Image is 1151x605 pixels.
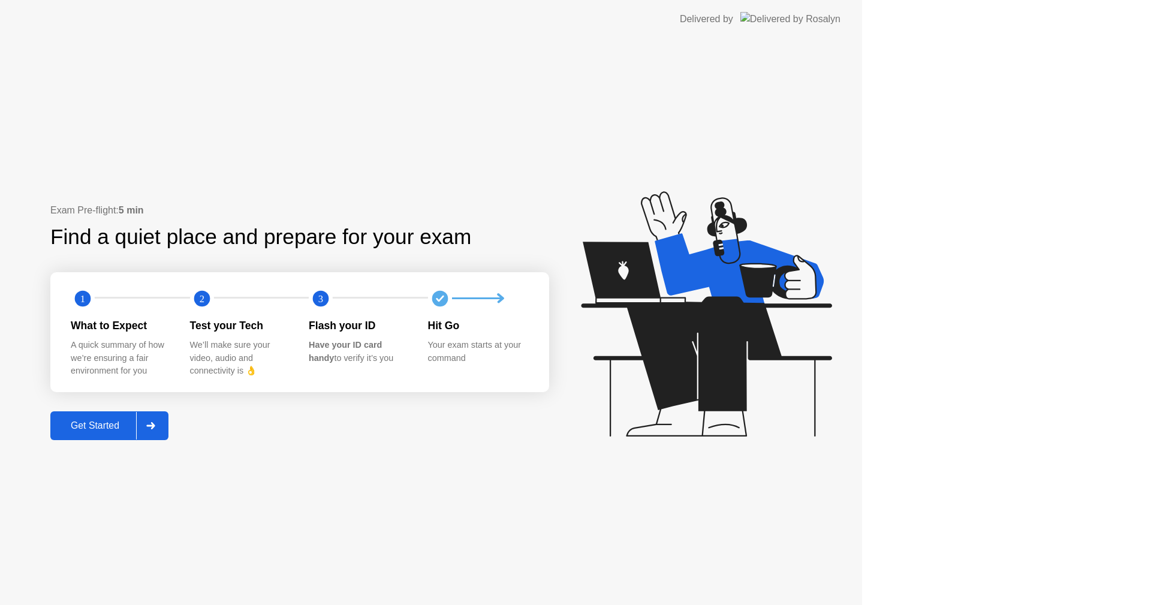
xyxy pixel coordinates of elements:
div: Get Started [54,420,136,431]
b: Have your ID card handy [309,340,382,363]
div: to verify it’s you [309,339,409,365]
div: Delivered by [680,12,733,26]
button: Get Started [50,411,168,440]
text: 2 [199,293,204,304]
div: What to Expect [71,318,171,333]
div: Exam Pre-flight: [50,203,549,218]
img: Delivered by Rosalyn [740,12,840,26]
b: 5 min [119,205,144,215]
div: We’ll make sure your video, audio and connectivity is 👌 [190,339,290,378]
text: 3 [318,293,323,304]
div: Hit Go [428,318,528,333]
div: A quick summary of how we’re ensuring a fair environment for you [71,339,171,378]
text: 1 [80,293,85,304]
div: Flash your ID [309,318,409,333]
div: Your exam starts at your command [428,339,528,365]
div: Test your Tech [190,318,290,333]
div: Find a quiet place and prepare for your exam [50,221,473,253]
